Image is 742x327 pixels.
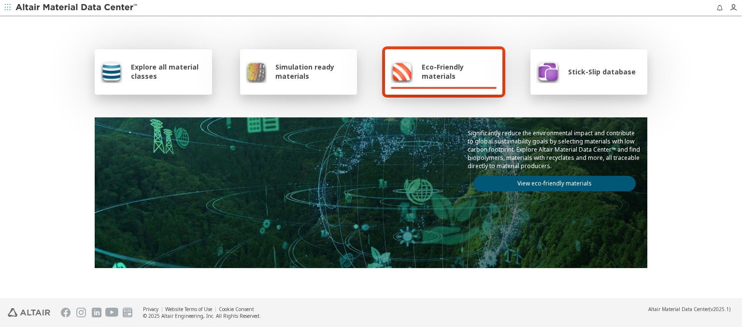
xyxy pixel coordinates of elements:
img: Altair Engineering [8,308,50,317]
span: Explore all material classes [131,62,206,81]
a: Cookie Consent [219,306,254,313]
img: Simulation ready materials [246,60,267,83]
p: Significantly reduce the environmental impact and contribute to global sustainability goals by se... [468,129,642,170]
span: Stick-Slip database [568,67,636,76]
img: Eco-Friendly materials [391,60,413,83]
img: Altair Material Data Center [15,3,139,13]
div: © 2025 Altair Engineering, Inc. All Rights Reserved. [143,313,261,319]
span: Eco-Friendly materials [422,62,496,81]
span: Simulation ready materials [275,62,351,81]
a: Website Terms of Use [165,306,212,313]
img: Explore all material classes [100,60,122,83]
img: Stick-Slip database [536,60,559,83]
span: Altair Material Data Center [648,306,709,313]
a: Privacy [143,306,158,313]
div: (v2025.1) [648,306,730,313]
a: View eco-friendly materials [473,176,636,191]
